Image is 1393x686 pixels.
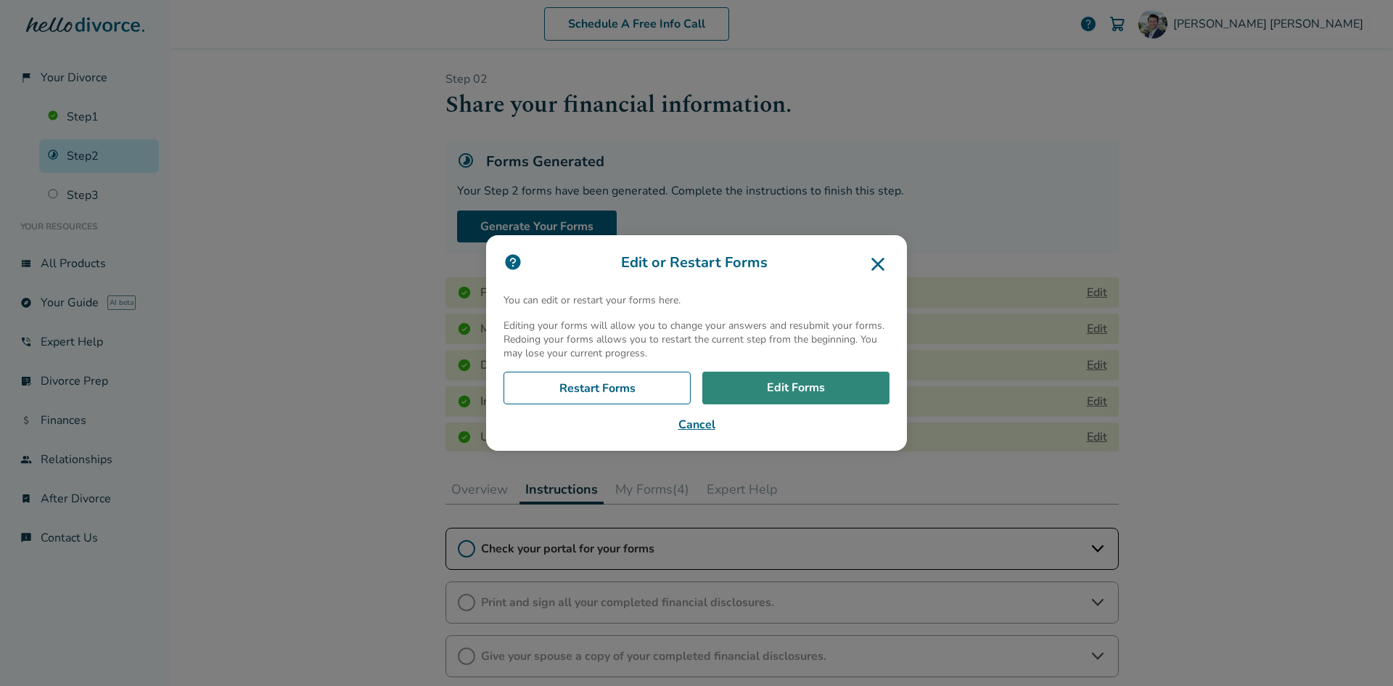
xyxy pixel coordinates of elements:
iframe: Chat Widget [1320,616,1393,686]
p: Editing your forms will allow you to change your answers and resubmit your forms. Redoing your fo... [504,319,889,360]
button: Cancel [504,416,889,433]
p: You can edit or restart your forms here. [504,293,889,307]
a: Restart Forms [504,372,691,405]
a: Edit Forms [702,372,889,405]
h3: Edit or Restart Forms [504,253,889,276]
img: icon [504,253,522,271]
